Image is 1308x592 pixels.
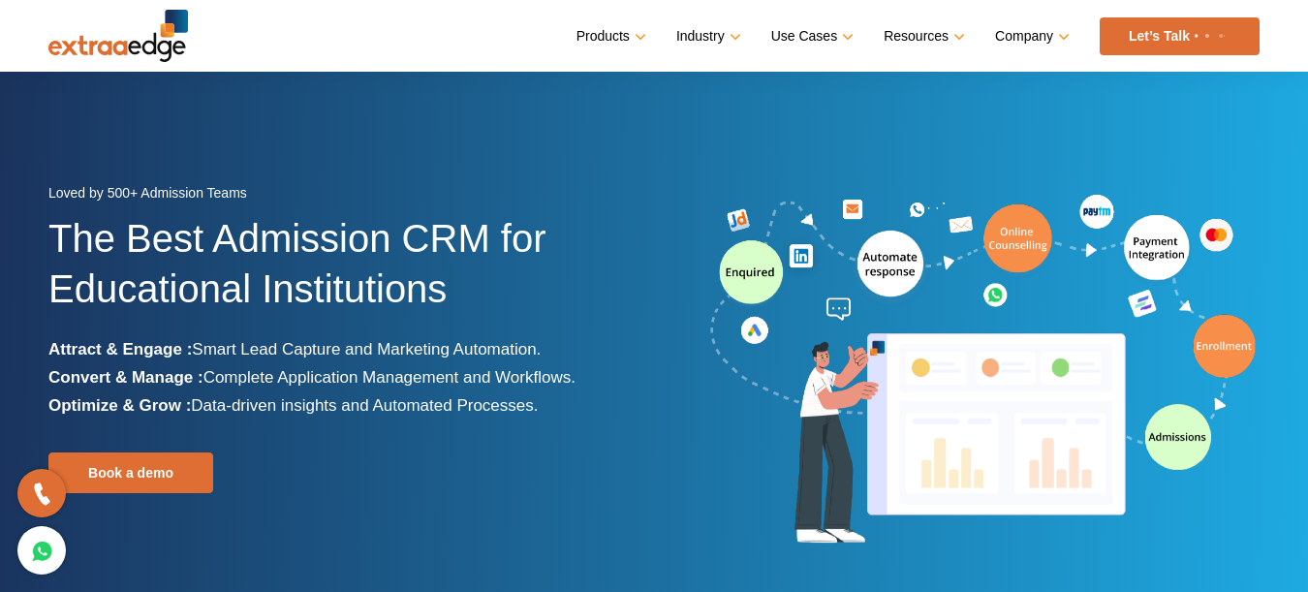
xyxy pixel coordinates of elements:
b: Optimize & Grow : [48,396,191,415]
a: Resources [884,22,961,50]
a: Industry [676,22,737,50]
b: Convert & Manage : [48,368,203,387]
a: Let’s Talk [1100,17,1260,55]
img: admission-software-home-page-header [707,190,1260,551]
b: Attract & Engage : [48,340,192,358]
a: Use Cases [771,22,850,50]
a: Book a demo [48,452,213,493]
h1: The Best Admission CRM for Educational Institutions [48,213,639,335]
span: Smart Lead Capture and Marketing Automation. [192,340,541,358]
span: Complete Application Management and Workflows. [203,368,576,387]
span: Data-driven insights and Automated Processes. [191,396,538,415]
div: Loved by 500+ Admission Teams [48,179,639,213]
a: Products [576,22,642,50]
a: Company [995,22,1066,50]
